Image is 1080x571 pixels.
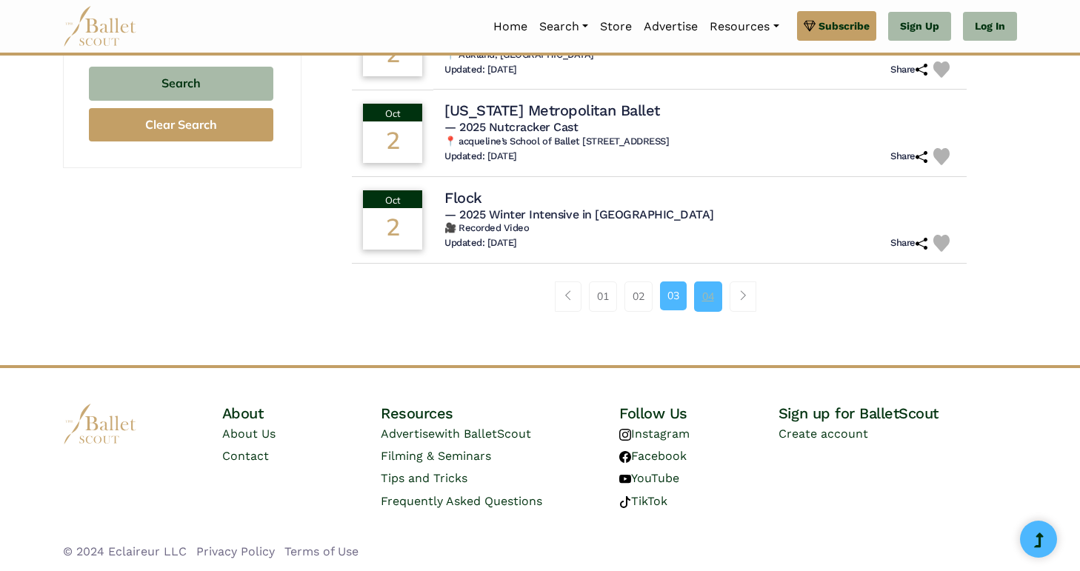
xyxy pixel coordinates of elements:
[619,494,667,508] a: TikTok
[435,427,531,441] span: with BalletScout
[619,473,631,485] img: youtube logo
[619,451,631,463] img: facebook logo
[797,11,876,41] a: Subscribe
[589,281,617,311] a: 01
[89,108,273,141] button: Clear Search
[89,67,273,101] button: Search
[619,429,631,441] img: instagram logo
[444,101,660,120] h4: [US_STATE] Metropolitan Ballet
[533,11,594,42] a: Search
[222,449,269,463] a: Contact
[63,542,187,561] li: © 2024 Eclaireur LLC
[381,427,531,441] a: Advertisewith BalletScout
[619,496,631,508] img: tiktok logo
[660,281,687,310] a: 03
[963,12,1017,41] a: Log In
[619,404,779,423] h4: Follow Us
[363,104,422,121] div: Oct
[444,120,578,134] span: — 2025 Nutcracker Cast
[890,237,927,250] h6: Share
[444,64,517,76] h6: Updated: [DATE]
[487,11,533,42] a: Home
[363,190,422,208] div: Oct
[704,11,784,42] a: Resources
[196,544,275,558] a: Privacy Policy
[222,427,276,441] a: About Us
[694,281,722,311] a: 04
[779,404,1017,423] h4: Sign up for BalletScout
[444,207,714,221] span: — 2025 Winter Intensive in [GEOGRAPHIC_DATA]
[444,188,482,207] h4: Flock
[363,121,422,163] div: 2
[222,404,381,423] h4: About
[638,11,704,42] a: Advertise
[619,471,679,485] a: YouTube
[444,222,956,235] h6: 🎥 Recorded Video
[890,64,927,76] h6: Share
[381,494,542,508] a: Frequently Asked Questions
[444,150,517,163] h6: Updated: [DATE]
[619,427,690,441] a: Instagram
[363,208,422,250] div: 2
[888,12,951,41] a: Sign Up
[63,404,137,444] img: logo
[779,427,868,441] a: Create account
[381,404,619,423] h4: Resources
[381,449,491,463] a: Filming & Seminars
[819,18,870,34] span: Subscribe
[284,544,359,558] a: Terms of Use
[381,471,467,485] a: Tips and Tricks
[804,18,816,34] img: gem.svg
[594,11,638,42] a: Store
[624,281,653,311] a: 02
[444,136,956,148] h6: 📍 acqueline’s School of Ballet [STREET_ADDRESS]
[555,281,764,311] nav: Page navigation example
[890,150,927,163] h6: Share
[619,449,687,463] a: Facebook
[444,237,517,250] h6: Updated: [DATE]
